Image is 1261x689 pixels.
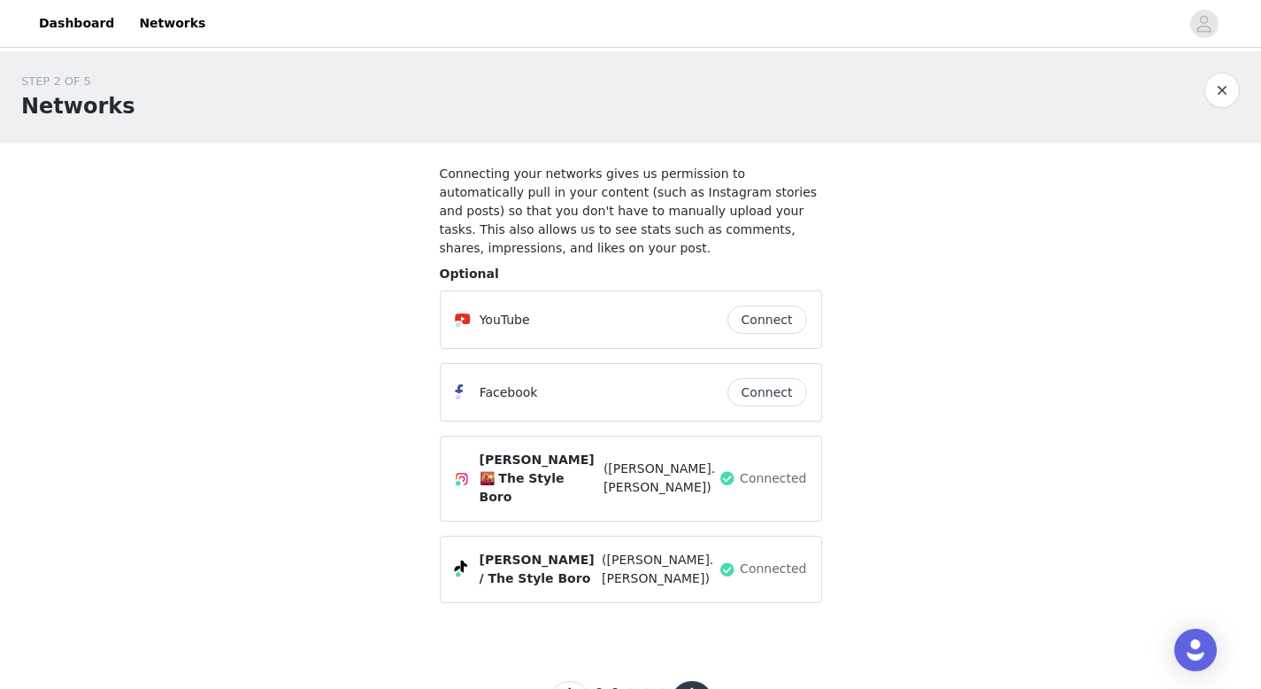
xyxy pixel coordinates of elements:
[727,378,807,406] button: Connect
[480,451,600,507] span: [PERSON_NAME] 🌇 The Style Boro
[455,472,469,486] img: Instagram Icon
[440,267,499,281] span: Optional
[602,551,715,588] span: ([PERSON_NAME].[PERSON_NAME])
[480,311,530,329] p: YouTube
[21,73,135,90] div: STEP 2 OF 5
[28,4,125,43] a: Dashboard
[1174,629,1217,671] div: Open Intercom Messenger
[1196,10,1212,38] div: avatar
[727,306,807,334] button: Connect
[128,4,216,43] a: Networks
[740,560,806,578] span: Connected
[480,383,538,402] p: Facebook
[21,90,135,122] h1: Networks
[740,469,806,488] span: Connected
[440,165,822,258] h4: Connecting your networks gives us permission to automatically pull in your content (such as Insta...
[604,460,715,497] span: ([PERSON_NAME].[PERSON_NAME])
[480,551,599,588] span: [PERSON_NAME] / The Style Boro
